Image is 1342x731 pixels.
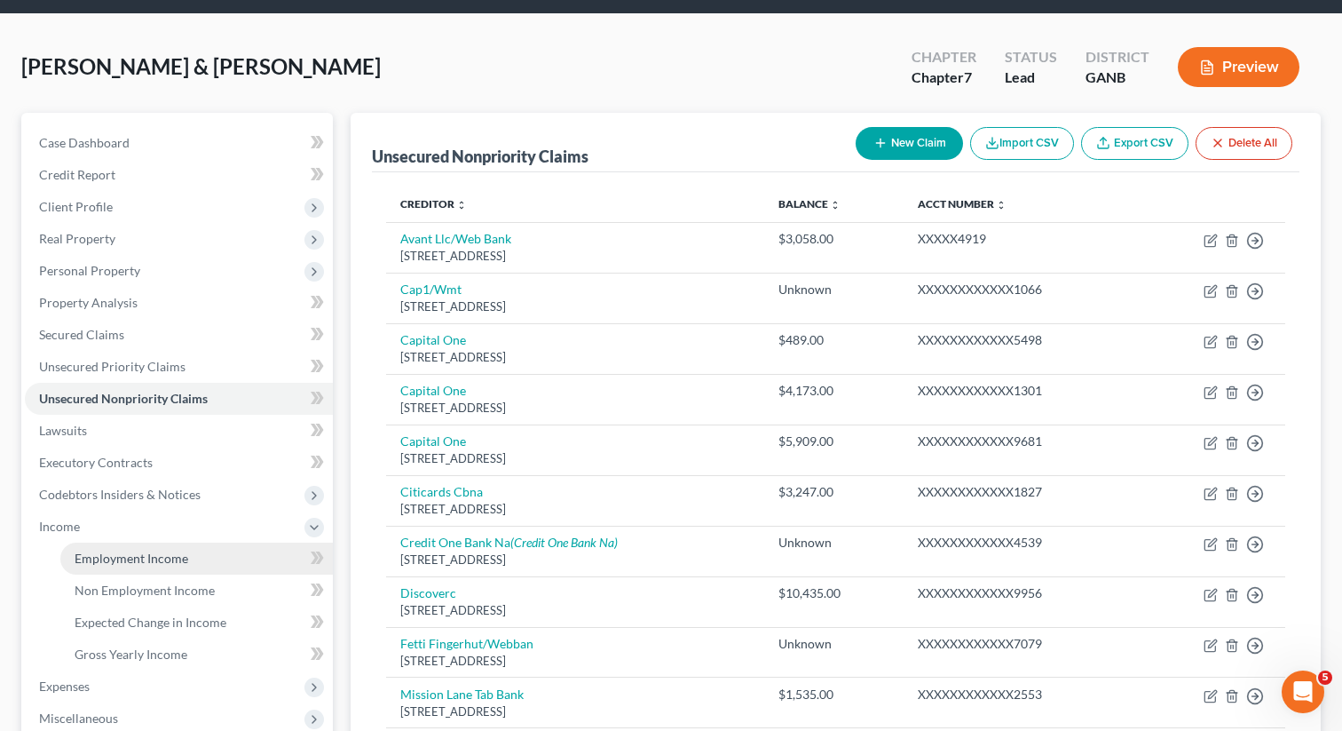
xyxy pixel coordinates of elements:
[39,359,186,374] span: Unsecured Priority Claims
[60,543,333,575] a: Employment Income
[778,483,889,501] div: $3,247.00
[918,433,1124,450] div: XXXXXXXXXXXX9681
[25,415,333,447] a: Lawsuits
[75,583,215,598] span: Non Employment Income
[912,47,976,68] div: Chapter
[400,585,456,600] a: Discoverc
[400,703,750,720] div: [STREET_ADDRESS]
[918,197,1006,211] a: Acct Number unfold_more
[39,135,130,150] span: Case Dashboard
[778,584,889,602] div: $10,435.00
[39,519,80,534] span: Income
[918,331,1124,349] div: XXXXXXXXXXXX5498
[400,349,750,366] div: [STREET_ADDRESS]
[60,607,333,639] a: Expected Change in Income
[510,535,618,550] i: (Credit One Bank Na)
[400,450,750,467] div: [STREET_ADDRESS]
[456,200,467,211] i: unfold_more
[25,351,333,383] a: Unsecured Priority Claims
[778,686,889,703] div: $1,535.00
[964,68,972,85] span: 7
[1081,127,1188,160] a: Export CSV
[39,391,208,406] span: Unsecured Nonpriority Claims
[400,484,483,499] a: Citicards Cbna
[25,447,333,479] a: Executory Contracts
[1005,47,1057,68] div: Status
[778,197,841,211] a: Balance unfold_more
[39,487,201,502] span: Codebtors Insiders & Notices
[778,534,889,552] div: Unknown
[60,575,333,607] a: Non Employment Income
[39,327,124,342] span: Secured Claims
[918,382,1124,400] div: XXXXXXXXXXXX1301
[400,282,462,297] a: Cap1/Wmt
[39,295,138,310] span: Property Analysis
[25,287,333,319] a: Property Analysis
[400,231,511,246] a: Avant Llc/Web Bank
[778,230,889,248] div: $3,058.00
[912,68,976,88] div: Chapter
[75,647,187,662] span: Gross Yearly Income
[400,501,750,518] div: [STREET_ADDRESS]
[39,199,113,214] span: Client Profile
[400,197,467,211] a: Creditor unfold_more
[400,248,750,265] div: [STREET_ADDRESS]
[918,686,1124,703] div: XXXXXXXXXXXX2553
[400,687,524,702] a: Mission Lane Tab Bank
[1178,47,1299,87] button: Preview
[778,433,889,450] div: $5,909.00
[1282,671,1324,713] iframe: Intercom live chat
[778,382,889,400] div: $4,173.00
[830,200,841,211] i: unfold_more
[21,53,381,79] span: [PERSON_NAME] & [PERSON_NAME]
[400,332,466,347] a: Capital One
[372,146,588,167] div: Unsecured Nonpriority Claims
[1318,671,1332,685] span: 5
[400,636,533,651] a: Fetti Fingerhut/Webban
[778,635,889,653] div: Unknown
[400,400,750,417] div: [STREET_ADDRESS]
[1005,68,1057,88] div: Lead
[918,483,1124,501] div: XXXXXXXXXXXX1827
[39,679,90,694] span: Expenses
[400,602,750,619] div: [STREET_ADDRESS]
[400,298,750,315] div: [STREET_ADDRESS]
[39,455,153,470] span: Executory Contracts
[25,127,333,159] a: Case Dashboard
[778,281,889,298] div: Unknown
[400,535,618,550] a: Credit One Bank Na(Credit One Bank Na)
[75,615,226,630] span: Expected Change in Income
[1085,68,1149,88] div: GANB
[39,711,118,726] span: Miscellaneous
[25,383,333,415] a: Unsecured Nonpriority Claims
[39,231,115,246] span: Real Property
[75,551,188,566] span: Employment Income
[400,653,750,670] div: [STREET_ADDRESS]
[778,331,889,349] div: $489.00
[39,263,140,278] span: Personal Property
[918,584,1124,602] div: XXXXXXXXXXXX9956
[400,383,466,398] a: Capital One
[918,534,1124,552] div: XXXXXXXXXXXX4539
[970,127,1074,160] button: Import CSV
[1196,127,1292,160] button: Delete All
[996,200,1006,211] i: unfold_more
[25,319,333,351] a: Secured Claims
[918,281,1124,298] div: XXXXXXXXXXXX1066
[39,167,115,182] span: Credit Report
[400,433,466,449] a: Capital One
[918,635,1124,653] div: XXXXXXXXXXXX7079
[400,552,750,568] div: [STREET_ADDRESS]
[60,639,333,671] a: Gross Yearly Income
[856,127,963,160] button: New Claim
[1085,47,1149,68] div: District
[39,423,87,438] span: Lawsuits
[25,159,333,191] a: Credit Report
[918,230,1124,248] div: XXXXX4919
